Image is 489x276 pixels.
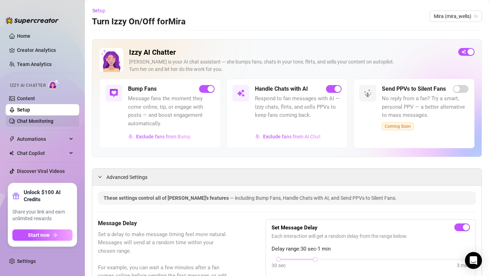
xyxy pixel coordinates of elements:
span: Start now [28,232,50,238]
span: expanded [98,175,102,179]
a: Chat Monitoring [17,118,53,124]
span: — including Bump Fans, Handle Chats with AI, and Send PPVs to Silent Fans. [230,195,397,201]
span: thunderbolt [9,136,15,142]
span: Automations [17,133,67,145]
img: logo-BBDzfeDw.svg [6,17,59,24]
span: Exclude fans from AI Chat [263,134,321,139]
span: Coming Soon [382,122,414,130]
a: Team Analytics [17,61,52,67]
div: Open Intercom Messenger [465,252,482,269]
h5: Bump Fans [128,85,157,93]
span: Mira (mira_wells) [434,11,478,22]
span: arrow-right [52,233,57,238]
h5: Handle Chats with AI [255,85,308,93]
img: svg%3e [255,134,260,139]
span: team [474,14,478,18]
h5: Send PPVs to Silent Fans [382,85,446,93]
h3: Turn Izzy On/Off for Mira [92,16,186,28]
span: Each interaction will get a random delay from the range below. [272,232,470,240]
button: Exclude fans from Bump [128,131,191,142]
strong: Unlock $100 AI Credits [24,189,72,203]
span: Advanced Settings [106,173,147,181]
span: Setup [92,8,105,13]
span: Message fans the moment they come online, tip, or engage with posts — and boost engagement automa... [128,95,215,128]
img: svg%3e [110,89,118,97]
span: Share your link and earn unlimited rewards [12,209,72,222]
span: Chat Copilot [17,148,67,159]
div: expanded [98,173,106,181]
div: 30 sec [272,262,286,269]
img: Izzy AI Chatter [99,48,123,72]
a: Home [17,33,30,39]
strong: Set Message Delay [272,224,318,231]
button: Setup [92,5,111,16]
button: Exclude fans from AI Chat [255,131,321,142]
a: Content [17,96,35,101]
span: gift [12,192,19,199]
span: Exclude fans from Bump [136,134,191,139]
button: Start nowarrow-right [12,229,72,241]
span: These settings control all of [PERSON_NAME]'s features [104,195,230,201]
div: [PERSON_NAME] is your AI chat assistant — she bumps fans, chats in your tone, flirts, and sells y... [129,58,453,73]
img: svg%3e [363,89,372,97]
h5: Message Delay [98,219,230,228]
div: 3 min [457,262,469,269]
span: No reply from a fan? Try a smart, personal PPV — a better alternative to mass messages. [382,95,468,120]
a: Setup [17,107,30,113]
a: Discover Viral Videos [17,168,65,174]
a: Settings [17,258,36,264]
img: svg%3e [128,134,133,139]
span: Delay range: 30 sec - 1 min [272,245,470,253]
h2: Izzy AI Chatter [129,48,453,57]
a: Creator Analytics [17,44,74,56]
span: Respond to fan messages with AI — Izzy chats, flirts, and sells PPVs to keep fans coming back. [255,95,342,120]
img: Chat Copilot [9,151,14,156]
img: AI Chatter [48,79,59,90]
img: svg%3e [237,89,245,97]
span: Izzy AI Chatter [10,82,46,89]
